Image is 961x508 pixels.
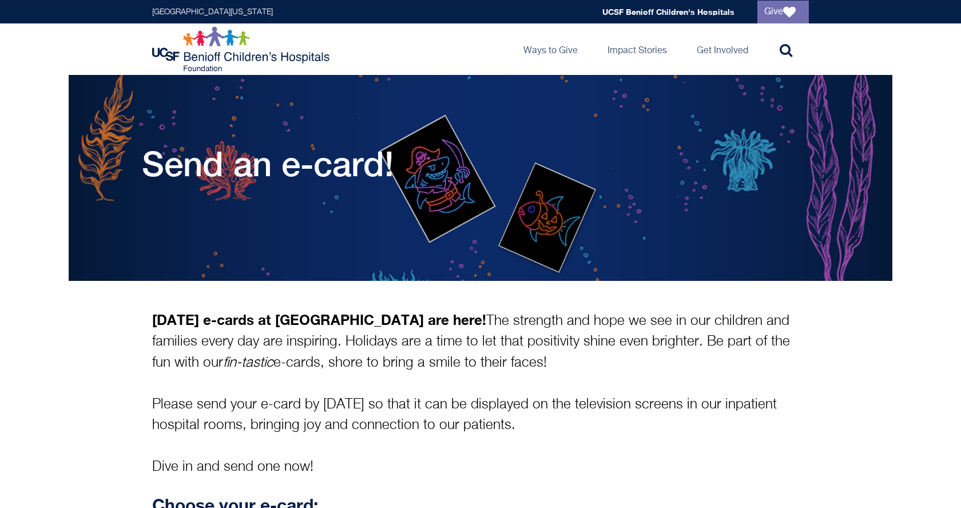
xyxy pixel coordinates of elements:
[598,23,676,75] a: Impact Stories
[142,144,394,184] h1: Send an e-card!
[152,309,809,478] p: The strength and hope we see in our children and families every day are inspiring. Holidays are a...
[688,23,757,75] a: Get Involved
[602,7,734,17] a: UCSF Benioff Children's Hospitals
[152,26,332,72] img: Logo for UCSF Benioff Children's Hospitals Foundation
[152,8,273,16] a: [GEOGRAPHIC_DATA][US_STATE]
[757,1,809,23] a: Give
[514,23,587,75] a: Ways to Give
[223,356,273,370] i: fin-tastic
[152,311,486,328] strong: [DATE] e-cards at [GEOGRAPHIC_DATA] are here!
